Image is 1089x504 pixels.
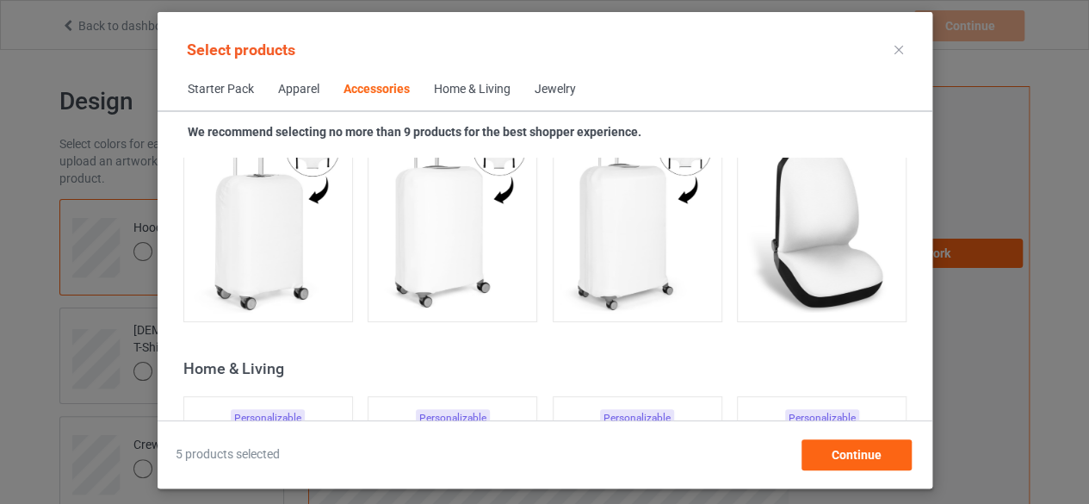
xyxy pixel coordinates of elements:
div: Personalizable [784,409,858,427]
div: Personalizable [600,409,674,427]
div: Personalizable [415,409,489,427]
div: Home & Living [183,358,913,378]
span: Starter Pack [176,69,266,110]
div: Home & Living [434,81,510,98]
div: Continue [801,439,911,470]
img: regular.jpg [745,120,899,313]
img: regular.jpg [375,120,529,313]
div: Jewelry [535,81,576,98]
div: Personalizable [231,409,305,427]
span: Select products [187,40,295,59]
span: Continue [831,448,881,462]
strong: We recommend selecting no more than 9 products for the best shopper experience. [188,125,641,139]
span: 5 products selected [176,446,280,464]
div: Accessories [343,81,410,98]
img: regular.jpg [560,120,714,313]
div: Apparel [278,81,319,98]
img: regular.jpg [190,120,344,313]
